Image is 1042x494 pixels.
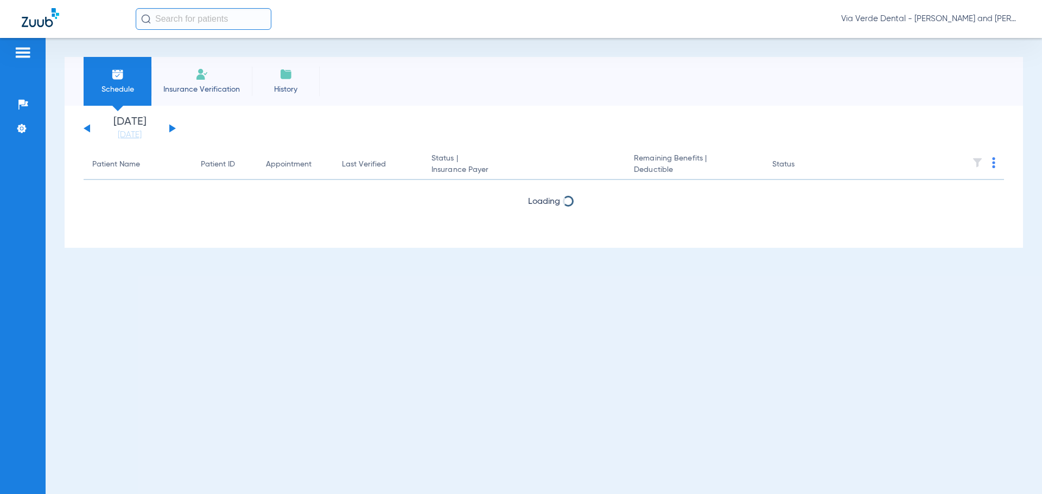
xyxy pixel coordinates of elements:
[423,150,625,180] th: Status |
[260,84,312,95] span: History
[111,68,124,81] img: Schedule
[266,159,312,170] div: Appointment
[279,68,293,81] img: History
[14,46,31,59] img: hamburger-icon
[625,150,763,180] th: Remaining Benefits |
[528,197,560,206] span: Loading
[992,157,995,168] img: group-dot-blue.svg
[92,159,140,170] div: Patient Name
[201,159,249,170] div: Patient ID
[266,159,325,170] div: Appointment
[160,84,244,95] span: Insurance Verification
[136,8,271,30] input: Search for patients
[201,159,235,170] div: Patient ID
[22,8,59,27] img: Zuub Logo
[431,164,617,176] span: Insurance Payer
[97,117,162,140] li: [DATE]
[92,159,183,170] div: Patient Name
[764,150,837,180] th: Status
[972,157,983,168] img: filter.svg
[342,159,414,170] div: Last Verified
[342,159,386,170] div: Last Verified
[92,84,143,95] span: Schedule
[841,14,1020,24] span: Via Verde Dental - [PERSON_NAME] and [PERSON_NAME] DDS
[141,14,151,24] img: Search Icon
[195,68,208,81] img: Manual Insurance Verification
[634,164,754,176] span: Deductible
[97,130,162,140] a: [DATE]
